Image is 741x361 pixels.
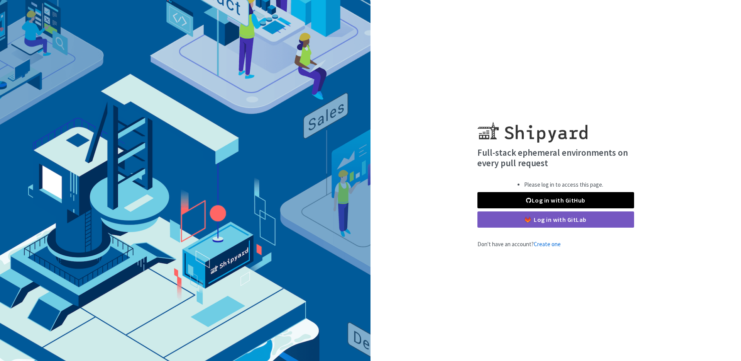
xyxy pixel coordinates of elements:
[477,147,634,169] h4: Full-stack ephemeral environments on every pull request
[477,240,561,248] span: Don't have an account?
[477,211,634,228] a: Log in with GitLab
[524,180,603,189] li: Please log in to access this page.
[534,240,561,248] a: Create one
[525,217,531,223] img: gitlab-color.svg
[477,192,634,208] a: Log in with GitHub
[477,112,587,143] img: Shipyard logo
